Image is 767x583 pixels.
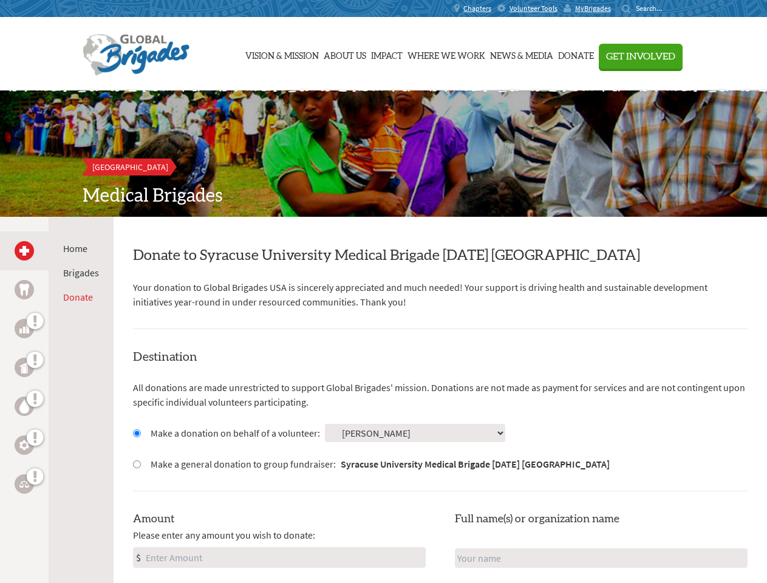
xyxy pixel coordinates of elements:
a: [GEOGRAPHIC_DATA] [83,159,178,176]
input: Enter Amount [143,548,425,567]
img: Water [19,399,29,413]
label: Make a general donation to group fundraiser: [151,457,610,471]
img: Dental [19,284,29,295]
a: News & Media [490,24,553,84]
img: Legal Empowerment [19,480,29,488]
span: Volunteer Tools [510,4,557,13]
strong: Syracuse University Medical Brigade [DATE] [GEOGRAPHIC_DATA] [341,458,610,470]
span: MyBrigades [575,4,611,13]
p: All donations are made unrestricted to support Global Brigades' mission. Donations are not made a... [133,380,748,409]
label: Amount [133,511,175,528]
label: Full name(s) or organization name [455,511,619,528]
span: Please enter any amount you wish to donate: [133,528,315,542]
a: Engineering [15,435,34,455]
a: Public Health [15,358,34,377]
a: Brigades [63,267,99,279]
p: Your donation to Global Brigades USA is sincerely appreciated and much needed! Your support is dr... [133,280,748,309]
li: Brigades [63,265,99,280]
a: Vision & Mission [245,24,319,84]
input: Your name [455,548,748,568]
li: Home [63,241,99,256]
a: Impact [371,24,403,84]
div: $ [134,548,143,567]
span: [GEOGRAPHIC_DATA] [92,162,168,172]
img: Global Brigades Logo [83,34,189,77]
img: Engineering [19,440,29,450]
button: Get Involved [599,44,683,69]
a: Business [15,319,34,338]
a: Dental [15,280,34,299]
span: Chapters [463,4,491,13]
img: Medical [19,246,29,256]
h4: Destination [133,349,748,366]
label: Make a donation on behalf of a volunteer: [151,426,320,440]
li: Donate [63,290,99,304]
h2: Medical Brigades [83,185,685,207]
a: Water [15,397,34,416]
a: About Us [324,24,366,84]
a: Where We Work [407,24,485,84]
input: Search... [636,4,670,13]
a: Donate [63,291,93,303]
a: Legal Empowerment [15,474,34,494]
span: Get Involved [606,52,675,61]
h2: Donate to Syracuse University Medical Brigade [DATE] [GEOGRAPHIC_DATA] [133,246,748,265]
a: Medical [15,241,34,261]
a: Home [63,242,87,254]
a: Donate [558,24,594,84]
img: Public Health [19,361,29,373]
img: Business [19,324,29,333]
